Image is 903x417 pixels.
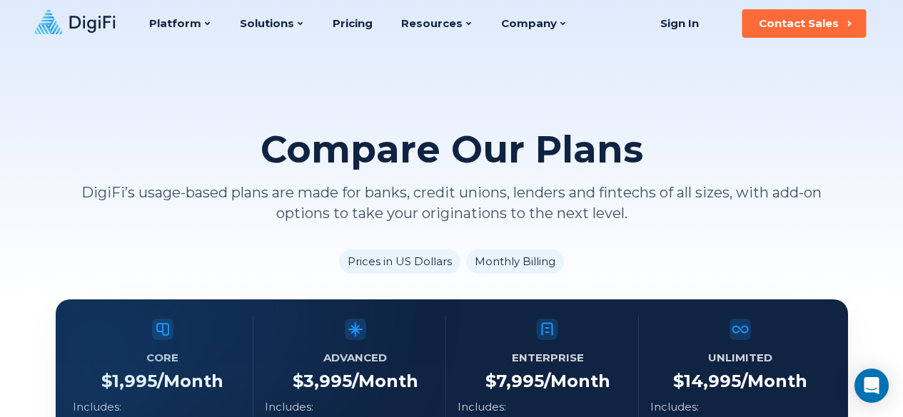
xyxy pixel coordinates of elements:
h2: Compare Our Plans [261,128,643,171]
p: Includes: [458,398,506,416]
h4: $ 7,995 [485,371,610,392]
span: /Month [741,371,807,391]
h4: $ 14,995 [673,371,807,392]
div: Open Intercom Messenger [854,369,889,403]
li: Monthly Billing [466,249,564,274]
h5: Advanced [323,348,387,368]
p: Includes: [650,398,699,416]
button: Contact Sales [742,9,866,38]
span: /Month [544,371,610,391]
h4: $ 3,995 [293,371,418,392]
h5: Unlimited [708,348,772,368]
div: Contact Sales [759,16,839,31]
a: Sign In [642,9,716,38]
span: /Month [352,371,418,391]
h5: Enterprise [512,348,584,368]
li: Prices in US Dollars [339,249,460,274]
p: DigiFi’s usage-based plans are made for banks, credit unions, lenders and fintechs of all sizes, ... [56,182,848,224]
